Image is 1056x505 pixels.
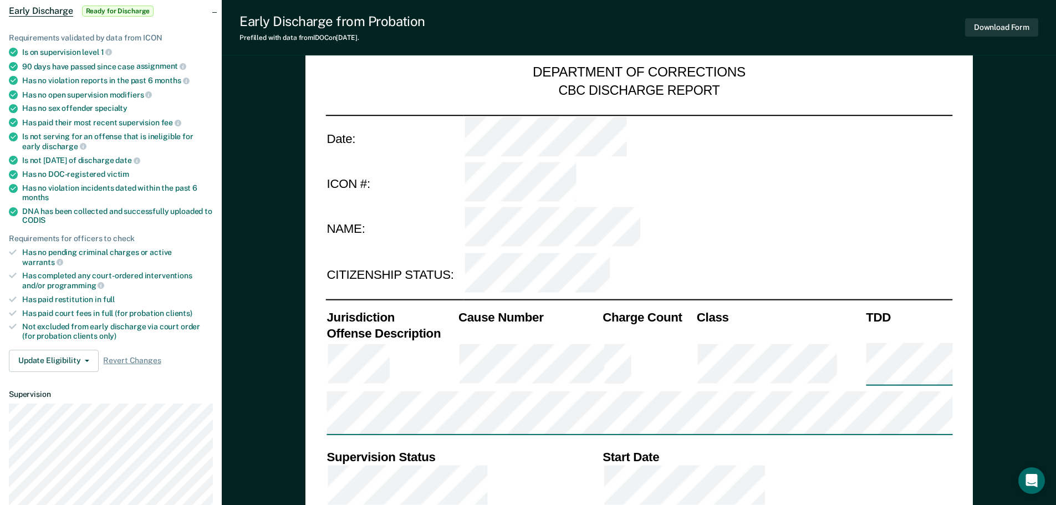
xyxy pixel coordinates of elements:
span: Revert Changes [103,356,161,365]
div: Has no violation incidents dated within the past 6 [22,183,213,202]
div: Not excluded from early discharge via court order (for probation clients [22,322,213,341]
div: Open Intercom Messenger [1018,467,1045,494]
span: warrants [22,258,63,267]
th: Cause Number [457,309,601,325]
div: Is on supervision level [22,47,213,57]
span: date [115,156,140,165]
th: Jurisdiction [325,309,457,325]
div: Has no violation reports in the past 6 [22,75,213,85]
span: assignment [136,62,186,70]
div: DNA has been collected and successfully uploaded to [22,207,213,226]
div: Has no pending criminal charges or active [22,248,213,267]
span: 1 [101,48,113,57]
th: Offense Description [325,325,457,341]
div: 90 days have passed since case [22,62,213,72]
span: specialty [95,104,127,113]
div: Has paid court fees in full (for probation [22,309,213,318]
span: discharge [42,142,86,151]
td: Date: [325,115,463,161]
td: CITIZENSHIP STATUS: [325,252,463,297]
span: full [103,295,115,304]
button: Update Eligibility [9,350,99,372]
th: Supervision Status [325,449,601,465]
span: Early Discharge [9,6,73,17]
span: months [22,193,49,202]
div: Has completed any court-ordered interventions and/or [22,271,213,290]
div: Prefilled with data from IDOC on [DATE] . [239,34,425,42]
td: ICON #: [325,161,463,206]
div: Requirements validated by data from ICON [9,33,213,43]
th: TDD [865,309,952,325]
span: Ready for Discharge [82,6,154,17]
div: DEPARTMENT OF CORRECTIONS [533,64,746,82]
span: fee [161,118,181,127]
div: Is not serving for an offense that is ineligible for early [22,132,213,151]
span: victim [107,170,129,178]
span: months [155,76,190,85]
span: only) [99,331,116,340]
th: Start Date [601,449,952,465]
div: Has no sex offender [22,104,213,113]
div: Has paid their most recent supervision [22,118,213,127]
div: Has no DOC-registered [22,170,213,179]
div: Has paid restitution in [22,295,213,304]
span: clients) [166,309,192,318]
td: NAME: [325,206,463,252]
dt: Supervision [9,390,213,399]
th: Charge Count [601,309,696,325]
div: Has no open supervision [22,90,213,100]
th: Class [695,309,864,325]
div: Is not [DATE] of discharge [22,155,213,165]
div: Early Discharge from Probation [239,13,425,29]
span: CODIS [22,216,45,225]
div: Requirements for officers to check [9,234,213,243]
span: modifiers [110,90,152,99]
span: programming [47,281,104,290]
div: CBC DISCHARGE REPORT [558,82,720,99]
button: Download Form [965,18,1038,37]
